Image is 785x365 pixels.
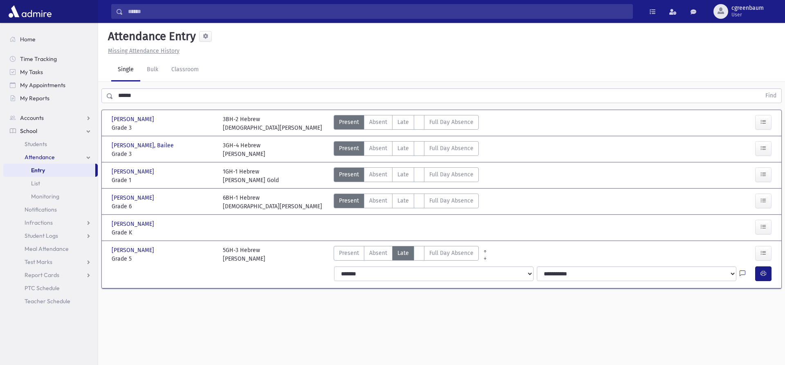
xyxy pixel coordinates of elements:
span: Test Marks [25,258,52,266]
span: Present [339,170,359,179]
span: Students [25,140,47,148]
span: My Tasks [20,68,43,76]
a: My Reports [3,92,98,105]
a: Entry [3,164,95,177]
span: Teacher Schedule [25,297,70,305]
a: Accounts [3,111,98,124]
div: 6BH-1 Hebrew [DEMOGRAPHIC_DATA][PERSON_NAME] [223,194,322,211]
span: Grade K [112,228,215,237]
span: Late [397,118,409,126]
a: Students [3,137,98,151]
span: Present [339,144,359,153]
a: Teacher Schedule [3,295,98,308]
a: Report Cards [3,268,98,282]
a: PTC Schedule [3,282,98,295]
span: Attendance [25,153,55,161]
span: [PERSON_NAME], Bailee [112,141,175,150]
span: Absent [369,249,387,257]
a: Test Marks [3,255,98,268]
div: AttTypes [334,194,479,211]
span: Present [339,118,359,126]
span: Absent [369,196,387,205]
div: AttTypes [334,246,479,263]
a: School [3,124,98,137]
button: Find [760,89,781,103]
input: Search [123,4,632,19]
u: Missing Attendance History [108,47,179,54]
span: Full Day Absence [429,144,473,153]
span: Accounts [20,114,44,122]
span: Grade 3 [112,124,215,132]
div: AttTypes [334,167,479,185]
div: 3GH-4 Hebrew [PERSON_NAME] [223,141,265,158]
span: cgreenbaum [731,5,764,11]
span: Infractions [25,219,53,226]
span: Late [397,196,409,205]
span: Student Logs [25,232,58,239]
span: [PERSON_NAME] [112,167,156,176]
span: Present [339,196,359,205]
a: Infractions [3,216,98,229]
span: Grade 6 [112,202,215,211]
div: 1GH-1 Hebrew [PERSON_NAME] Gold [223,167,279,185]
span: Full Day Absence [429,118,473,126]
span: Full Day Absence [429,170,473,179]
span: [PERSON_NAME] [112,220,156,228]
span: Absent [369,144,387,153]
span: Entry [31,167,45,174]
span: Full Day Absence [429,196,473,205]
a: Bulk [140,59,165,81]
span: Grade 1 [112,176,215,185]
a: My Appointments [3,79,98,92]
span: PTC Schedule [25,284,60,292]
h5: Attendance Entry [105,29,196,43]
div: AttTypes [334,115,479,132]
span: [PERSON_NAME] [112,246,156,255]
a: Home [3,33,98,46]
a: Missing Attendance History [105,47,179,54]
a: My Tasks [3,65,98,79]
div: 5GH-3 Hebrew [PERSON_NAME] [223,246,265,263]
span: Absent [369,170,387,179]
span: Late [397,144,409,153]
a: Attendance [3,151,98,164]
span: Full Day Absence [429,249,473,257]
div: 3BH-2 Hebrew [DEMOGRAPHIC_DATA][PERSON_NAME] [223,115,322,132]
a: Notifications [3,203,98,216]
a: Time Tracking [3,52,98,65]
span: Absent [369,118,387,126]
span: Monitoring [31,193,59,200]
span: Home [20,36,36,43]
a: List [3,177,98,190]
span: User [731,11,764,18]
a: Student Logs [3,229,98,242]
span: Late [397,170,409,179]
span: School [20,127,37,135]
span: List [31,180,40,187]
span: My Appointments [20,81,65,89]
span: My Reports [20,95,49,102]
span: Present [339,249,359,257]
span: [PERSON_NAME] [112,194,156,202]
img: AdmirePro [7,3,54,20]
span: Grade 5 [112,255,215,263]
a: Meal Attendance [3,242,98,255]
span: Late [397,249,409,257]
span: Time Tracking [20,55,57,63]
span: Meal Attendance [25,245,69,252]
a: Classroom [165,59,205,81]
div: AttTypes [334,141,479,158]
span: Report Cards [25,271,59,279]
span: Notifications [25,206,57,213]
span: [PERSON_NAME] [112,115,156,124]
a: Single [111,59,140,81]
span: Grade 3 [112,150,215,158]
a: Monitoring [3,190,98,203]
